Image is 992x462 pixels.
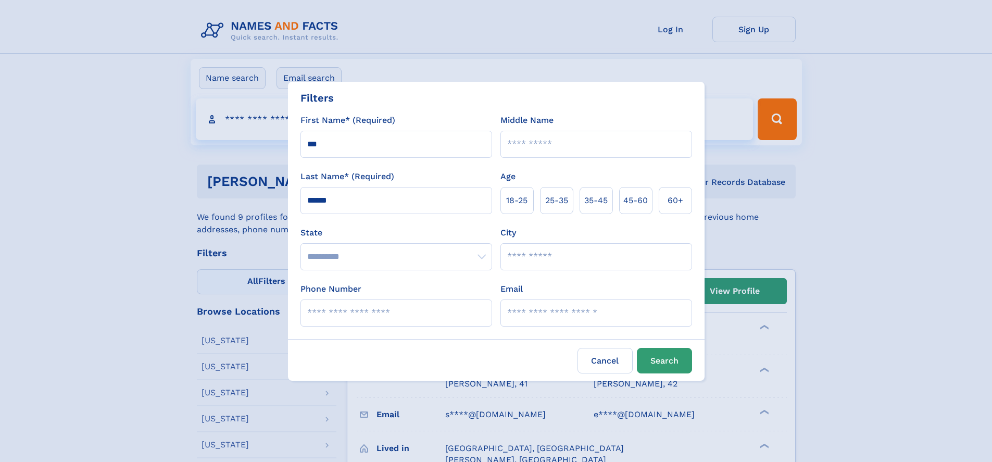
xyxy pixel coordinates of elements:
[300,90,334,106] div: Filters
[500,114,554,127] label: Middle Name
[500,283,523,295] label: Email
[668,194,683,207] span: 60+
[545,194,568,207] span: 25‑35
[500,227,516,239] label: City
[577,348,633,373] label: Cancel
[584,194,608,207] span: 35‑45
[300,227,492,239] label: State
[623,194,648,207] span: 45‑60
[506,194,528,207] span: 18‑25
[500,170,516,183] label: Age
[300,114,395,127] label: First Name* (Required)
[300,170,394,183] label: Last Name* (Required)
[637,348,692,373] button: Search
[300,283,361,295] label: Phone Number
